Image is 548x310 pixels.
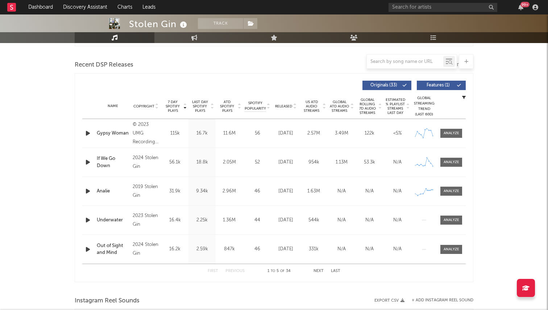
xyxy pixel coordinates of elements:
div: Global Streaming Trend (Last 60D) [413,95,435,117]
a: If We Go Down [97,155,129,169]
span: US ATD Audio Streams [302,100,321,113]
div: [DATE] [274,159,298,166]
div: N/A [357,188,382,195]
div: 2.96M [217,188,241,195]
div: 847k [217,246,241,253]
button: Features(1) [417,81,466,90]
div: 46 [245,188,270,195]
div: 99 + [520,2,530,7]
div: N/A [385,217,410,224]
span: Global Rolling 7D Audio Streams [357,98,377,115]
div: [DATE] [274,130,298,137]
div: 3.49M [329,130,354,137]
div: 1.63M [302,188,326,195]
div: <5% [385,130,410,137]
span: 7 Day Spotify Plays [163,100,182,113]
button: 99+ [518,4,523,10]
div: 1 5 34 [259,267,299,276]
div: 56 [245,130,270,137]
div: 331k [302,246,326,253]
div: 2024 Stolen Gin [133,241,159,258]
button: + Add Instagram Reel Sound [412,298,473,302]
div: N/A [385,159,410,166]
span: to [271,269,275,273]
div: 31.9k [163,188,187,195]
div: 52 [245,159,270,166]
span: of [280,269,285,273]
div: N/A [329,188,354,195]
span: Released [275,104,292,109]
button: Originals(33) [362,81,411,90]
div: 18.8k [190,159,214,166]
div: 16.4k [163,217,187,224]
input: Search for artists [389,3,497,12]
a: Analie [97,188,129,195]
div: Name [97,103,129,109]
div: 56.1k [163,159,187,166]
div: [DATE] [274,217,298,224]
button: Last [331,269,340,273]
span: Last Day Spotify Plays [190,100,209,113]
div: 2024 Stolen Gin [133,154,159,171]
div: N/A [357,217,382,224]
span: Features ( 1 ) [422,83,455,88]
span: Global ATD Audio Streams [329,100,349,113]
div: 16.7k [190,130,214,137]
span: Instagram Reel Sounds [75,297,140,305]
div: 1.13M [329,159,354,166]
div: 2.59k [190,246,214,253]
div: N/A [357,246,382,253]
input: Search by song name or URL [367,59,443,65]
div: 2.05M [217,159,241,166]
a: Underwater [97,217,129,224]
button: First [208,269,218,273]
div: 53.3k [357,159,382,166]
a: Out of Sight and Mind [97,242,129,256]
div: 9.34k [190,188,214,195]
div: [DATE] [274,246,298,253]
div: N/A [385,246,410,253]
button: Previous [225,269,245,273]
div: 16.2k [163,246,187,253]
span: Originals ( 33 ) [367,83,400,88]
div: [DATE] [274,188,298,195]
span: Estimated % Playlist Streams Last Day [385,98,405,115]
div: © 2023 UMG Recordings, Inc. & [PERSON_NAME] Worldwide Inc. [133,120,159,146]
div: 44 [245,217,270,224]
div: 954k [302,159,326,166]
a: Gypsy Woman [97,130,129,137]
div: 544k [302,217,326,224]
div: Stolen Gin [129,18,189,30]
span: Spotify Popularity [245,101,266,111]
div: 2.25k [190,217,214,224]
div: 2.57M [302,130,326,137]
button: Track [198,18,243,29]
div: 1.36M [217,217,241,224]
div: N/A [329,217,354,224]
span: Copyright [133,104,154,109]
div: 11.6M [217,130,241,137]
div: N/A [329,246,354,253]
div: 2019 Stolen Gin [133,183,159,200]
div: 2023 Stolen Gin [133,212,159,229]
div: N/A [385,188,410,195]
div: 46 [245,246,270,253]
div: + Add Instagram Reel Sound [404,298,473,302]
div: 115k [163,130,187,137]
button: Export CSV [374,298,404,303]
button: Next [314,269,324,273]
div: 122k [357,130,382,137]
span: ATD Spotify Plays [217,100,237,113]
